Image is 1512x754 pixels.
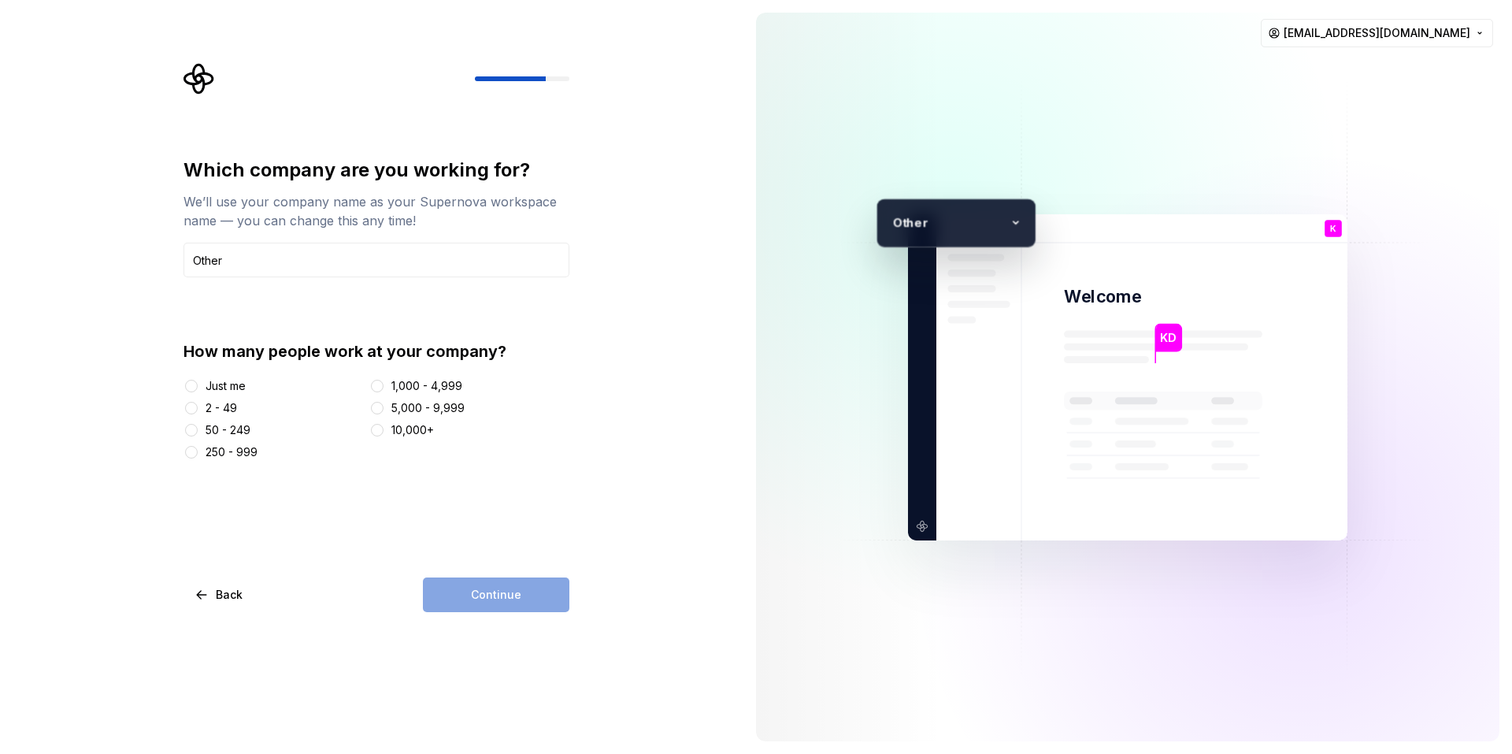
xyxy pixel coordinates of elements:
div: 10,000+ [391,422,434,438]
p: O [884,213,902,232]
p: Welcome [1064,285,1141,308]
div: 50 - 249 [206,422,250,438]
button: [EMAIL_ADDRESS][DOMAIN_NAME] [1261,19,1493,47]
input: Company name [183,243,569,277]
p: K [1330,224,1336,232]
svg: Supernova Logo [183,63,215,95]
span: [EMAIL_ADDRESS][DOMAIN_NAME] [1284,25,1470,41]
span: Back [216,587,243,603]
p: KD [1160,329,1177,346]
div: We’ll use your company name as your Supernova workspace name — you can change this any time! [183,192,569,230]
div: Just me [206,378,246,394]
div: 250 - 999 [206,444,258,460]
div: 2 - 49 [206,400,237,416]
button: Back [183,578,256,612]
div: 5,000 - 9,999 [391,400,465,416]
div: 1,000 - 4,999 [391,378,462,394]
div: How many people work at your company? [183,340,569,362]
p: ther [902,213,1004,232]
div: Which company are you working for? [183,158,569,183]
